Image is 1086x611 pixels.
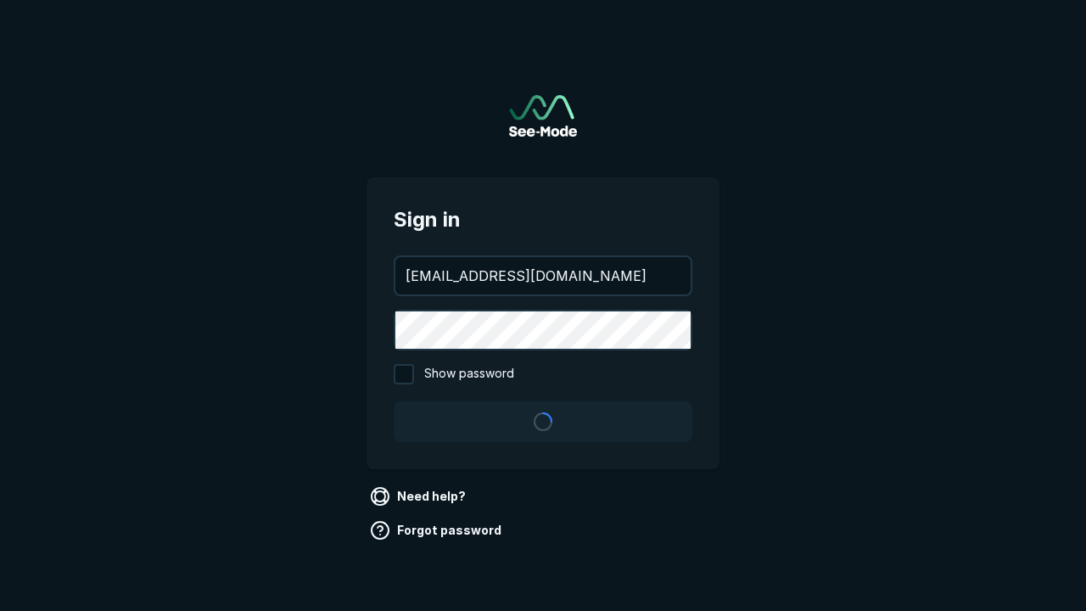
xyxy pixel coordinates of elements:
input: your@email.com [395,257,691,294]
a: Go to sign in [509,95,577,137]
a: Forgot password [367,517,508,544]
a: Need help? [367,483,473,510]
img: See-Mode Logo [509,95,577,137]
span: Show password [424,364,514,384]
span: Sign in [394,205,692,235]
